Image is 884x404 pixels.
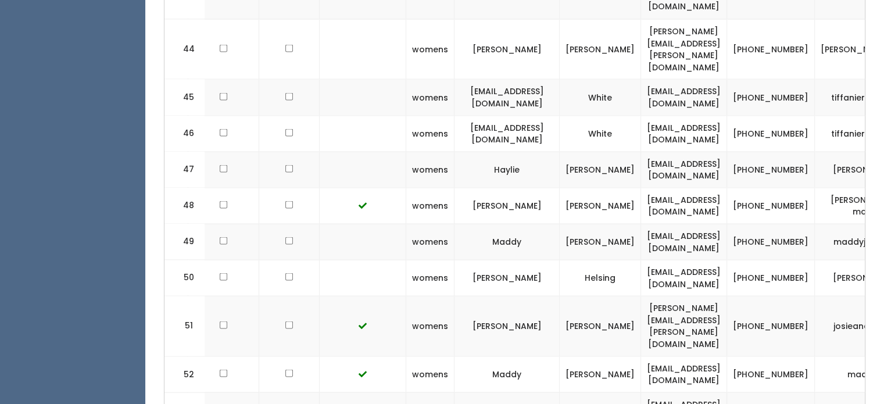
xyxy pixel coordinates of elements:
[164,223,205,259] td: 49
[406,356,454,392] td: womens
[164,79,205,115] td: 45
[164,296,205,356] td: 51
[727,223,815,259] td: [PHONE_NUMBER]
[641,187,727,223] td: [EMAIL_ADDRESS][DOMAIN_NAME]
[727,19,815,79] td: [PHONE_NUMBER]
[406,79,454,115] td: womens
[727,187,815,223] td: [PHONE_NUMBER]
[727,151,815,187] td: [PHONE_NUMBER]
[164,115,205,151] td: 46
[560,223,641,259] td: [PERSON_NAME]
[406,19,454,79] td: womens
[406,260,454,296] td: womens
[406,187,454,223] td: womens
[641,260,727,296] td: [EMAIL_ADDRESS][DOMAIN_NAME]
[641,356,727,392] td: [EMAIL_ADDRESS][DOMAIN_NAME]
[454,296,560,356] td: [PERSON_NAME]
[164,151,205,187] td: 47
[454,151,560,187] td: Haylie
[560,187,641,223] td: [PERSON_NAME]
[727,260,815,296] td: [PHONE_NUMBER]
[454,79,560,115] td: [EMAIL_ADDRESS][DOMAIN_NAME]
[641,19,727,79] td: [PERSON_NAME][EMAIL_ADDRESS][PERSON_NAME][DOMAIN_NAME]
[406,151,454,187] td: womens
[560,79,641,115] td: White
[454,260,560,296] td: [PERSON_NAME]
[641,223,727,259] td: [EMAIL_ADDRESS][DOMAIN_NAME]
[164,260,205,296] td: 50
[560,356,641,392] td: [PERSON_NAME]
[454,187,560,223] td: [PERSON_NAME]
[560,260,641,296] td: Helsing
[560,296,641,356] td: [PERSON_NAME]
[727,296,815,356] td: [PHONE_NUMBER]
[406,296,454,356] td: womens
[560,19,641,79] td: [PERSON_NAME]
[560,115,641,151] td: White
[727,356,815,392] td: [PHONE_NUMBER]
[641,151,727,187] td: [EMAIL_ADDRESS][DOMAIN_NAME]
[641,79,727,115] td: [EMAIL_ADDRESS][DOMAIN_NAME]
[454,356,560,392] td: Maddy
[641,296,727,356] td: [PERSON_NAME][EMAIL_ADDRESS][PERSON_NAME][DOMAIN_NAME]
[164,187,205,223] td: 48
[641,115,727,151] td: [EMAIL_ADDRESS][DOMAIN_NAME]
[454,19,560,79] td: [PERSON_NAME]
[164,19,205,79] td: 44
[454,223,560,259] td: Maddy
[454,115,560,151] td: [EMAIL_ADDRESS][DOMAIN_NAME]
[727,115,815,151] td: [PHONE_NUMBER]
[727,79,815,115] td: [PHONE_NUMBER]
[406,115,454,151] td: womens
[406,223,454,259] td: womens
[164,356,205,392] td: 52
[560,151,641,187] td: [PERSON_NAME]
